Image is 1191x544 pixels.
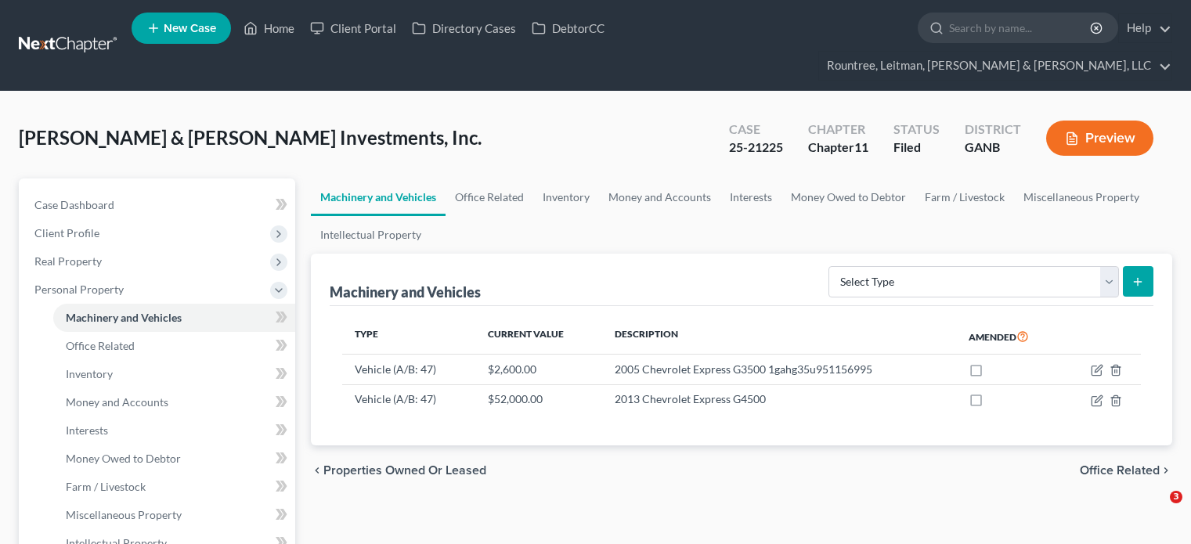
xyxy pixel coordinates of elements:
a: DebtorCC [524,14,612,42]
button: chevron_left Properties Owned or Leased [311,464,486,477]
a: Machinery and Vehicles [53,304,295,332]
td: 2005 Chevrolet Express G3500 1gahg35u951156995 [602,355,956,384]
a: Farm / Livestock [915,178,1014,216]
a: Money and Accounts [53,388,295,416]
div: Filed [893,139,940,157]
span: Farm / Livestock [66,480,146,493]
button: Preview [1046,121,1153,156]
a: Home [236,14,302,42]
a: Interests [53,416,295,445]
span: 11 [854,139,868,154]
span: Money Owed to Debtor [66,452,181,465]
span: Client Profile [34,226,99,240]
th: Description [602,319,956,355]
iframe: Intercom live chat [1138,491,1175,528]
span: Money and Accounts [66,395,168,409]
a: Farm / Livestock [53,473,295,501]
a: Office Related [446,178,533,216]
div: Machinery and Vehicles [330,283,481,301]
a: Intellectual Property [311,216,431,254]
div: 25-21225 [729,139,783,157]
a: Machinery and Vehicles [311,178,446,216]
div: GANB [965,139,1021,157]
div: Chapter [808,121,868,139]
a: Money Owed to Debtor [53,445,295,473]
a: Inventory [53,360,295,388]
a: Case Dashboard [22,191,295,219]
span: Office Related [66,339,135,352]
span: Interests [66,423,108,437]
a: Money Owed to Debtor [781,178,915,216]
div: Case [729,121,783,139]
div: Status [893,121,940,139]
td: $2,600.00 [475,355,601,384]
span: Machinery and Vehicles [66,311,182,324]
span: Properties Owned or Leased [323,464,486,477]
span: Inventory [66,367,113,380]
a: Miscellaneous Property [1014,178,1149,216]
span: New Case [164,23,216,34]
input: Search by name... [949,13,1092,42]
div: Chapter [808,139,868,157]
a: Interests [720,178,781,216]
a: Rountree, Leitman, [PERSON_NAME] & [PERSON_NAME], LLC [819,52,1171,80]
span: Real Property [34,254,102,268]
span: Case Dashboard [34,198,114,211]
span: Personal Property [34,283,124,296]
span: 3 [1170,491,1182,503]
a: Client Portal [302,14,404,42]
button: Office Related chevron_right [1080,464,1172,477]
i: chevron_left [311,464,323,477]
span: Office Related [1080,464,1160,477]
div: District [965,121,1021,139]
td: Vehicle (A/B: 47) [342,384,475,414]
span: Miscellaneous Property [66,508,182,521]
a: Miscellaneous Property [53,501,295,529]
span: [PERSON_NAME] & [PERSON_NAME] Investments, Inc. [19,126,482,149]
td: 2013 Chevrolet Express G4500 [602,384,956,414]
a: Office Related [53,332,295,360]
th: Type [342,319,475,355]
a: Inventory [533,178,599,216]
td: $52,000.00 [475,384,601,414]
i: chevron_right [1160,464,1172,477]
td: Vehicle (A/B: 47) [342,355,475,384]
a: Money and Accounts [599,178,720,216]
th: Current Value [475,319,601,355]
th: Amended [956,319,1063,355]
a: Help [1119,14,1171,42]
a: Directory Cases [404,14,524,42]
